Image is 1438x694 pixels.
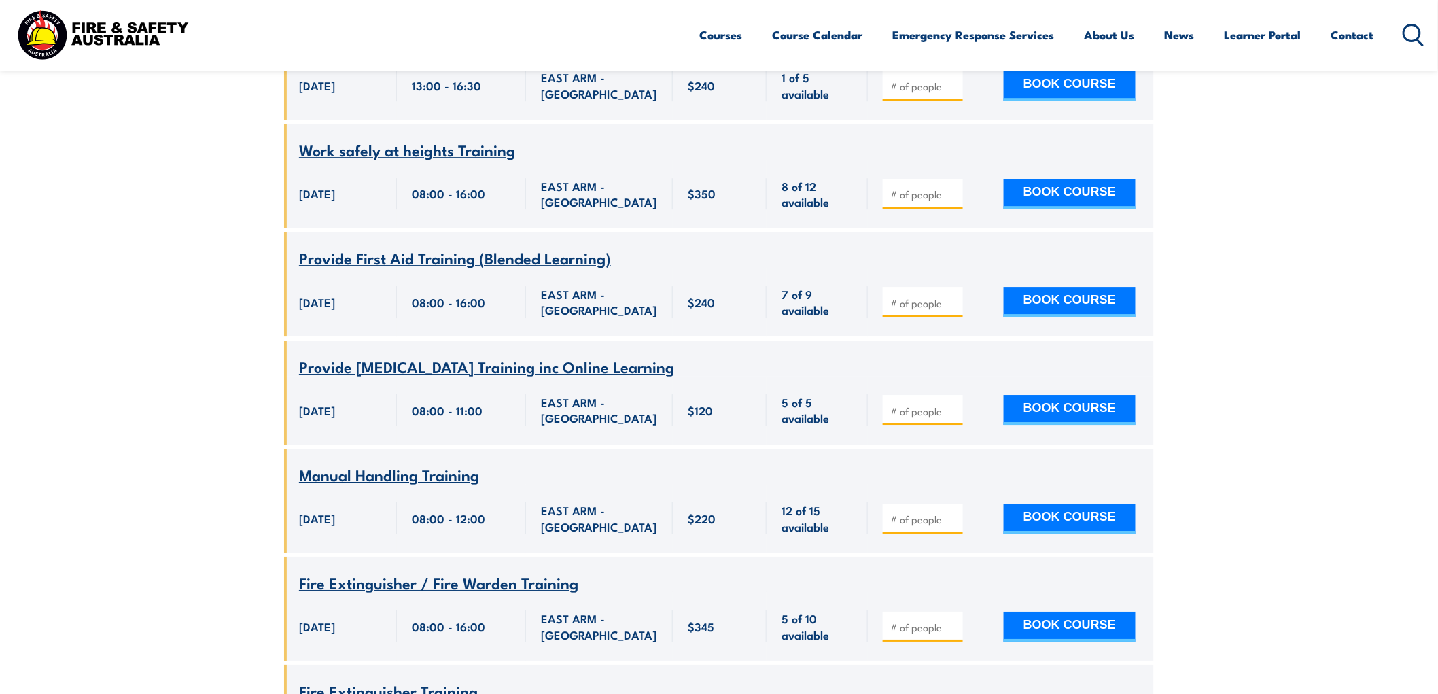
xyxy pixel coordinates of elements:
[890,513,958,526] input: # of people
[541,394,658,426] span: EAST ARM - [GEOGRAPHIC_DATA]
[688,402,713,418] span: $120
[299,246,611,269] span: Provide First Aid Training (Blended Learning)
[688,510,716,526] span: $220
[782,69,853,101] span: 1 of 5 available
[299,294,335,310] span: [DATE]
[541,178,658,210] span: EAST ARM - [GEOGRAPHIC_DATA]
[1331,17,1374,53] a: Contact
[773,17,863,53] a: Course Calendar
[412,619,485,634] span: 08:00 - 16:00
[688,186,716,201] span: $350
[299,77,335,93] span: [DATE]
[299,463,479,486] span: Manual Handling Training
[412,186,485,201] span: 08:00 - 16:00
[1004,395,1136,425] button: BOOK COURSE
[299,571,578,594] span: Fire Extinguisher / Fire Warden Training
[1165,17,1195,53] a: News
[541,502,658,534] span: EAST ARM - [GEOGRAPHIC_DATA]
[890,621,958,634] input: # of people
[893,17,1055,53] a: Emergency Response Services
[1085,17,1135,53] a: About Us
[1004,179,1136,209] button: BOOK COURSE
[1225,17,1301,53] a: Learner Portal
[782,178,853,210] span: 8 of 12 available
[890,404,958,418] input: # of people
[688,294,715,310] span: $240
[299,355,674,378] span: Provide [MEDICAL_DATA] Training inc Online Learning
[299,138,515,161] span: Work safely at heights Training
[412,77,481,93] span: 13:00 - 16:30
[688,619,714,634] span: $345
[412,402,483,418] span: 08:00 - 11:00
[299,250,611,267] a: Provide First Aid Training (Blended Learning)
[299,467,479,484] a: Manual Handling Training
[541,286,658,318] span: EAST ARM - [GEOGRAPHIC_DATA]
[299,359,674,376] a: Provide [MEDICAL_DATA] Training inc Online Learning
[1004,287,1136,317] button: BOOK COURSE
[890,80,958,93] input: # of people
[299,186,335,201] span: [DATE]
[782,394,853,426] span: 5 of 5 available
[890,296,958,310] input: # of people
[299,575,578,592] a: Fire Extinguisher / Fire Warden Training
[299,510,335,526] span: [DATE]
[412,294,485,310] span: 08:00 - 16:00
[1004,612,1136,642] button: BOOK COURSE
[412,510,485,526] span: 08:00 - 12:00
[299,142,515,159] a: Work safely at heights Training
[782,286,853,318] span: 7 of 9 available
[541,610,658,642] span: EAST ARM - [GEOGRAPHIC_DATA]
[890,188,958,201] input: # of people
[1004,504,1136,534] button: BOOK COURSE
[700,17,743,53] a: Courses
[782,502,853,534] span: 12 of 15 available
[541,69,658,101] span: EAST ARM - [GEOGRAPHIC_DATA]
[688,77,715,93] span: $240
[782,610,853,642] span: 5 of 10 available
[299,619,335,634] span: [DATE]
[299,402,335,418] span: [DATE]
[1004,71,1136,101] button: BOOK COURSE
